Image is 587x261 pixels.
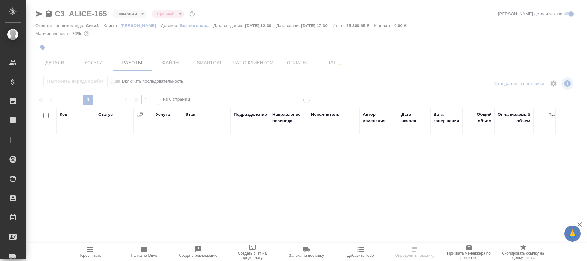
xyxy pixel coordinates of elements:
span: 🙏 [567,227,578,240]
div: Оплачиваемый объем [498,111,530,124]
span: Добавить Todo [347,253,374,258]
div: Код [60,111,67,118]
button: Добавить Todo [334,243,388,261]
span: Призвать менеджера по развитию [446,251,492,260]
div: Направление перевода [272,111,305,124]
div: Этап [185,111,195,118]
div: Подразделение [234,111,267,118]
span: Пересчитать [78,253,101,258]
div: Автор изменения [363,111,395,124]
button: Скопировать ссылку на оценку заказа [496,243,550,261]
div: Общий объем [466,111,492,124]
span: Папка на Drive [131,253,157,258]
button: Заявка на доставку [279,243,334,261]
button: 🙏 [564,226,581,242]
div: Дата завершения [434,111,459,124]
button: Сгруппировать [137,112,143,118]
span: Скопировать ссылку на оценку заказа [500,251,546,260]
div: Статус [98,111,113,118]
div: Исполнитель [311,111,339,118]
button: Создать рекламацию [171,243,225,261]
button: Определить тематику [388,243,442,261]
span: Заявка на доставку [289,253,324,258]
button: Пересчитать [63,243,117,261]
div: Дата начала [401,111,427,124]
div: Услуга [156,111,170,118]
span: Определить тематику [395,253,434,258]
button: Папка на Drive [117,243,171,261]
button: Создать счет на предоплату [225,243,279,261]
span: Создать счет на предоплату [229,251,276,260]
div: Тариф [549,111,563,118]
span: Создать рекламацию [179,253,217,258]
button: Призвать менеджера по развитию [442,243,496,261]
